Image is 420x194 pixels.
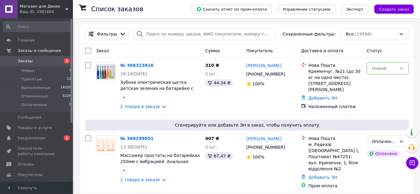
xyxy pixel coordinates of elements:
[21,68,35,73] span: Новые
[134,28,275,40] input: Поиск по номеру заказа, ФИО покупателя, номеру телефона, Email, номеру накладной
[245,143,287,151] div: [PHONE_NUMBER]
[253,155,265,159] span: 100%
[20,9,73,15] div: Ваш ID: 3381604
[69,68,71,73] span: 1
[120,153,200,176] a: Массажер простаты на батарейках 250мм с вибрацией. Анальная палочка вращающаяся на 360 град.
[21,102,47,107] span: Оплаченные
[205,152,233,160] div: 67.47 ₴
[308,96,337,100] a: Добавить ЭН
[96,62,115,82] a: Фото товару
[64,135,70,141] span: 1
[120,145,147,149] span: 13:39[DATE]
[18,135,45,141] span: Уведомления
[308,175,337,180] a: Добавить ЭН
[346,7,363,12] span: Экспорт
[21,85,50,90] span: Выполненные
[308,68,362,93] div: Кременчуг, №21 (до 30 кг на одно место): [STREET_ADDRESS][PERSON_NAME]
[18,172,43,178] span: Покупатели
[246,63,282,69] a: [PERSON_NAME]
[308,62,362,68] div: Нова Пошта
[120,104,160,109] a: 2 товара в заказе
[191,5,272,14] button: Скачать отчет по пром-оплате
[368,6,414,11] a: Создать заказ
[21,94,48,99] span: Отмененные
[245,70,287,78] div: [PHONE_NUMBER]
[67,77,71,82] span: 12
[18,48,61,53] span: Заказы и сообщения
[18,146,56,157] span: Показатели работы компании
[246,136,282,142] a: [PERSON_NAME]
[3,21,72,32] input: Поиск
[205,136,219,141] span: 407 ₴
[88,122,407,128] span: Сгенерируйте или добавьте ЭН в заказ, чтобы получить оплату
[372,65,397,72] div: Новый
[308,104,362,110] div: Наложенный платеж
[205,63,219,68] span: 310 ₴
[379,7,409,12] span: Создать заказ
[278,5,336,14] button: Управление статусами
[20,4,65,9] span: Магазин для Двоих
[91,5,143,13] h1: Список заказов
[367,48,382,53] span: Статус
[18,115,41,120] span: Сообщения
[96,64,115,80] img: Фото товару
[205,71,217,76] span: 2 шт.
[18,58,33,64] span: Заказы
[346,31,354,37] span: Все
[355,32,372,36] span: (19568)
[308,183,362,189] div: Пром-оплата
[308,141,362,172] div: м. Радехів ([GEOGRAPHIC_DATA].), Поштомат №47251: вул. Кринична, 1, біля відділення №2
[120,71,147,76] span: 16:14[DATE]
[246,48,273,53] span: Покупатель
[374,5,414,14] button: Создать заказ
[120,80,200,97] a: Зубная электрическая щетка детская зеленая на батарейке с насадками 6шт с умным таймером.
[253,81,265,86] span: 100%
[196,6,267,12] span: Скачать отчет по пром-оплате
[372,138,397,145] div: Оплаченный
[120,63,153,68] a: № 366323816
[367,150,400,157] div: Оплачено
[60,85,71,90] span: 14326
[283,31,336,37] span: Сохраненные фильтры:
[301,48,343,53] span: Доставка и оплата
[342,5,368,14] button: Экспорт
[120,177,160,182] a: 2 товара в заказе
[69,102,71,107] span: 1
[96,135,115,155] a: Фото товару
[64,58,70,63] span: 1
[96,48,109,53] span: Заказ
[205,79,233,87] div: 44.34 ₴
[96,139,115,151] img: Фото товару
[308,135,362,141] div: Нова Пошта
[205,145,217,149] span: 2 шт.
[21,77,42,82] span: Принятые
[97,31,117,37] span: Фильтры
[63,94,71,99] span: 5228
[406,157,418,169] button: Чат с покупателем
[18,162,34,167] span: Отзывы
[18,38,35,43] span: Главная
[205,48,220,53] span: Сумма
[283,7,331,12] span: Управление статусами
[120,136,153,141] a: № 366299051
[18,125,52,131] span: Товары и услуги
